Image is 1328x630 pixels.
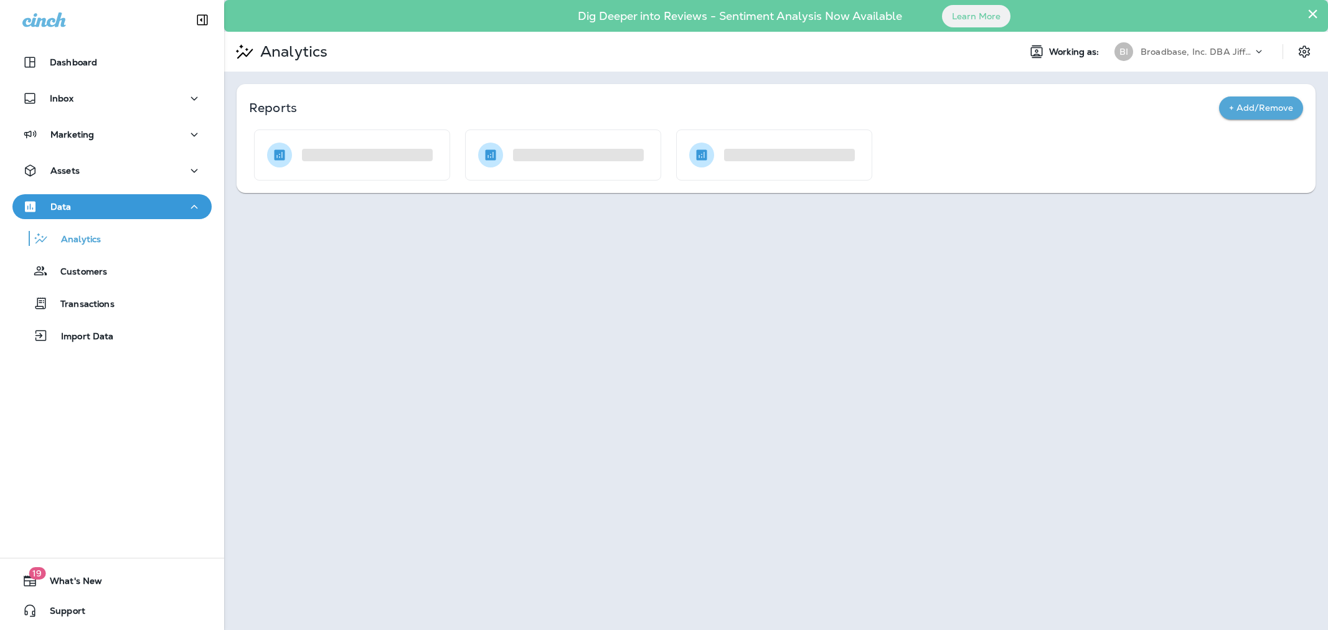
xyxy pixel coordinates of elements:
p: Inbox [50,93,73,103]
p: Dashboard [50,57,97,67]
span: 19 [29,567,45,580]
p: Dig Deeper into Reviews - Sentiment Analysis Now Available [542,14,938,18]
button: Collapse Sidebar [185,7,220,32]
button: Import Data [12,322,212,349]
button: + Add/Remove [1219,96,1303,120]
button: Assets [12,158,212,183]
p: Analytics [255,42,327,61]
button: Customers [12,258,212,284]
p: Assets [50,166,80,176]
button: Marketing [12,122,212,147]
button: Analytics [12,225,212,252]
button: Settings [1293,40,1316,63]
p: Transactions [48,299,115,311]
button: Inbox [12,86,212,111]
p: Broadbase, Inc. DBA Jiffy Lube [1141,47,1253,57]
button: Close [1307,4,1319,24]
span: What's New [37,576,102,591]
p: Marketing [50,129,94,139]
p: Analytics [49,234,101,246]
p: Data [50,202,72,212]
p: Customers [48,266,107,278]
p: Reports [249,99,1219,116]
button: Learn More [942,5,1010,27]
button: Data [12,194,212,219]
div: BI [1114,42,1133,61]
span: Support [37,606,85,621]
button: Dashboard [12,50,212,75]
button: Support [12,598,212,623]
button: Transactions [12,290,212,316]
p: Import Data [49,331,114,343]
span: Working as: [1049,47,1102,57]
button: 19What's New [12,568,212,593]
